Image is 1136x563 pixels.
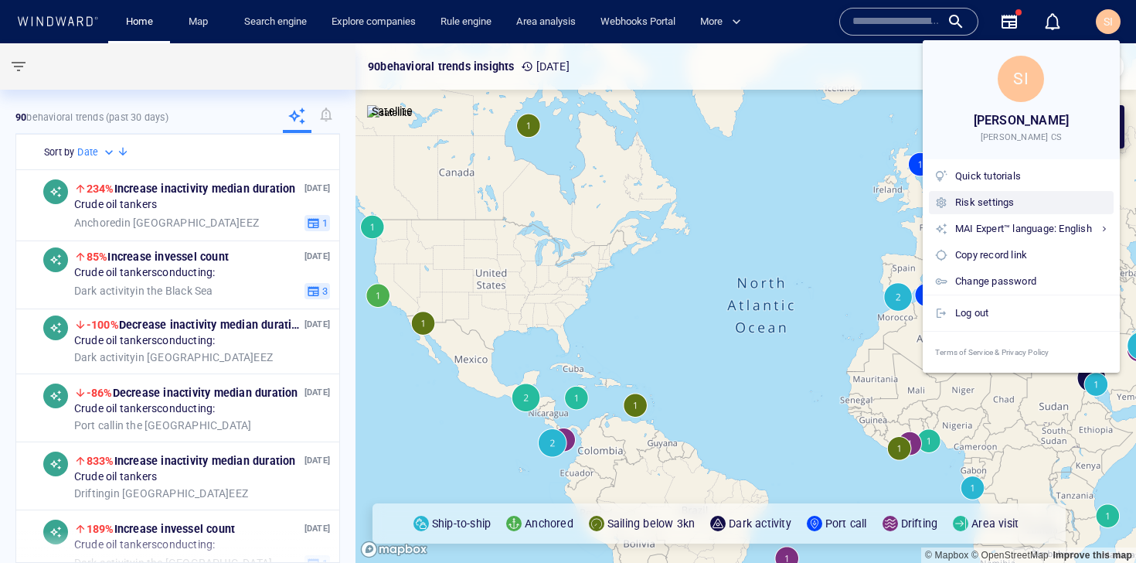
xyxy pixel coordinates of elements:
[955,220,1107,237] div: MAI Expert™ language: English
[955,168,1107,185] div: Quick tutorials
[955,194,1107,211] div: Risk settings
[955,305,1107,322] div: Log out
[974,110,1070,131] span: [PERSON_NAME]
[923,332,1120,373] a: Terms of Service & Privacy Policy
[1013,69,1029,88] span: SI
[955,273,1107,290] div: Change password
[955,247,1107,264] div: Copy record link
[981,131,1062,144] span: [PERSON_NAME] CS
[1070,493,1124,551] iframe: Chat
